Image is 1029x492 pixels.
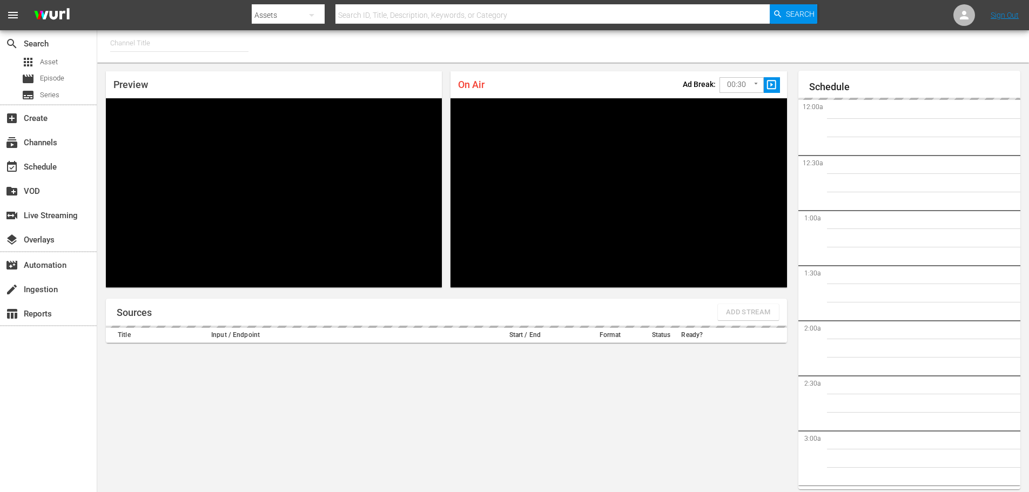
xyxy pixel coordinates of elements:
[5,307,18,320] span: Reports
[106,328,208,343] th: Title
[117,307,152,318] h1: Sources
[683,80,716,89] p: Ad Break:
[5,283,18,296] span: Ingestion
[576,328,644,343] th: Format
[208,328,474,343] th: Input / Endpoint
[719,75,764,95] div: 00:30
[40,90,59,100] span: Series
[5,112,18,125] span: Create
[22,89,35,102] span: Series
[770,4,817,24] button: Search
[22,56,35,69] span: Asset
[474,328,576,343] th: Start / End
[809,82,1021,92] h1: Schedule
[786,4,815,24] span: Search
[40,57,58,68] span: Asset
[644,328,678,343] th: Status
[5,233,18,246] span: Overlays
[5,37,18,50] span: Search
[6,9,19,22] span: menu
[5,259,18,272] span: Automation
[106,98,442,287] div: Video Player
[5,185,18,198] span: VOD
[450,98,786,287] div: Video Player
[113,79,148,90] span: Preview
[22,72,35,85] span: Episode
[5,209,18,222] span: Live Streaming
[26,3,78,28] img: ans4CAIJ8jUAAAAAAAAAAAAAAAAAAAAAAAAgQb4GAAAAAAAAAAAAAAAAAAAAAAAAJMjXAAAAAAAAAAAAAAAAAAAAAAAAgAT5G...
[5,136,18,149] span: Channels
[991,11,1019,19] a: Sign Out
[765,79,778,91] span: slideshow_sharp
[458,79,485,90] span: On Air
[40,73,64,84] span: Episode
[678,328,712,343] th: Ready?
[5,160,18,173] span: Schedule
